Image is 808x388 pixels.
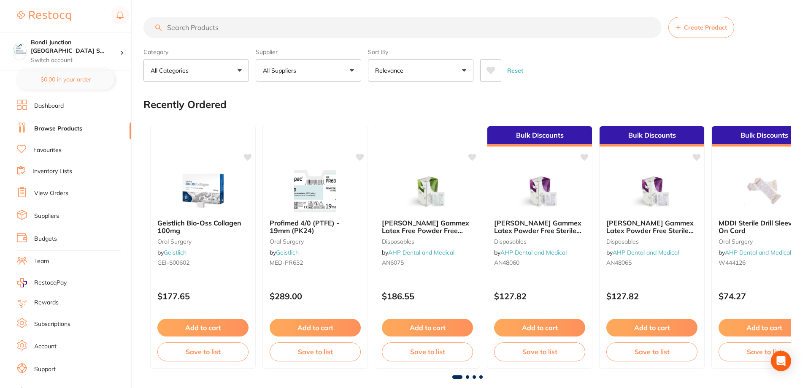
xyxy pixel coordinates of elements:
a: Dashboard [34,102,64,110]
small: MED-PR632 [270,259,361,266]
button: Add to cart [270,319,361,336]
span: by [494,249,567,256]
span: RestocqPay [34,279,67,287]
button: Relevance [368,59,473,82]
img: Ansell Gammex Latex Free Powder Free Sterile Gloves 7.5 [400,170,455,212]
img: RestocqPay [17,278,27,288]
label: Sort By [368,48,473,56]
a: Budgets [34,235,57,243]
b: Ansell Gammex Latex Powder Free Sterile Gloves 6.5 [606,219,697,235]
div: Open Intercom Messenger [771,351,791,371]
p: $289.00 [270,291,361,301]
button: Save to list [382,342,473,361]
span: by [719,249,791,256]
a: Subscriptions [34,320,70,328]
a: Rewards [34,298,59,307]
a: Restocq Logo [17,6,71,26]
a: Suppliers [34,212,59,220]
div: Bulk Discounts [487,126,592,147]
button: Save to list [606,342,697,361]
button: Add to cart [606,319,697,336]
p: $127.82 [606,291,697,301]
img: Profimed 4/0 (PTFE) - 19mm (PK24) [288,170,343,212]
p: All Categories [151,66,192,75]
button: Create Product [668,17,734,38]
small: disposables [382,238,473,245]
p: Relevance [375,66,407,75]
button: All Categories [143,59,249,82]
p: All Suppliers [263,66,300,75]
small: oral surgery [157,238,249,245]
img: MDDI Sterile Drill Sleeves On Card [737,170,792,212]
a: AHP Dental and Medical [388,249,454,256]
p: $177.65 [157,291,249,301]
h2: Recently Ordered [143,99,227,111]
a: Geistlich [164,249,186,256]
input: Search Products [143,17,662,38]
a: Account [34,342,57,351]
p: $186.55 [382,291,473,301]
span: by [270,249,299,256]
button: Save to list [157,342,249,361]
a: AHP Dental and Medical [613,249,679,256]
a: Favourites [33,146,62,155]
a: View Orders [34,189,68,198]
button: Add to cart [157,319,249,336]
button: $0.00 in your order [17,69,114,90]
small: AN48060 [494,259,585,266]
small: AN48065 [606,259,697,266]
small: disposables [494,238,585,245]
a: AHP Dental and Medical [500,249,567,256]
span: by [157,249,186,256]
button: Reset [505,59,526,82]
b: Ansell Gammex Latex Free Powder Free Sterile Gloves 7.5 [382,219,473,235]
img: Geistlich Bio-Oss Collagen 100mg [176,170,230,212]
a: Browse Products [34,125,82,133]
small: oral surgery [270,238,361,245]
b: Ansell Gammex Latex Powder Free Sterile Gloves 6.0 [494,219,585,235]
a: Team [34,257,49,266]
button: Save to list [494,342,585,361]
p: Switch account [31,56,120,65]
img: Restocq Logo [17,11,71,21]
img: Ansell Gammex Latex Powder Free Sterile Gloves 6.5 [624,170,679,212]
span: by [382,249,454,256]
button: All Suppliers [256,59,361,82]
button: Save to list [270,342,361,361]
small: disposables [606,238,697,245]
p: $127.82 [494,291,585,301]
span: by [606,249,679,256]
span: Create Product [684,24,727,31]
a: Inventory Lists [32,167,72,176]
div: Bulk Discounts [600,126,704,147]
h4: Bondi Junction Sydney Specialist Periodontics [31,38,120,55]
small: GEI-500602 [157,259,249,266]
b: Profimed 4/0 (PTFE) - 19mm (PK24) [270,219,361,235]
label: Supplier [256,48,361,56]
button: Add to cart [382,319,473,336]
button: Add to cart [494,319,585,336]
a: RestocqPay [17,278,67,288]
img: Bondi Junction Sydney Specialist Periodontics [13,43,26,56]
a: Support [34,365,56,374]
a: AHP Dental and Medical [725,249,791,256]
label: Category [143,48,249,56]
small: AN6075 [382,259,473,266]
img: Ansell Gammex Latex Powder Free Sterile Gloves 6.0 [512,170,567,212]
a: Geistlich [276,249,299,256]
b: Geistlich Bio-Oss Collagen 100mg [157,219,249,235]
